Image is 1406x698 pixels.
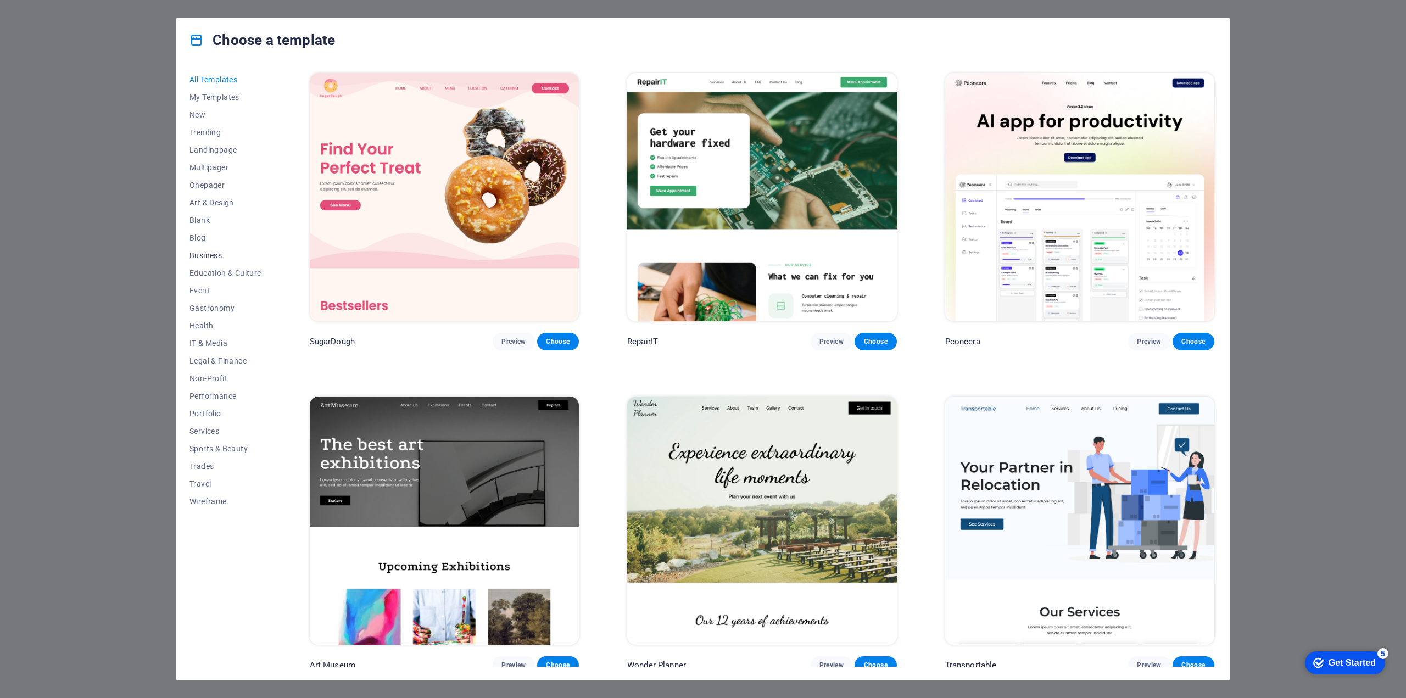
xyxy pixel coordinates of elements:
[627,660,686,671] p: Wonder Planner
[310,73,579,321] img: SugarDough
[945,660,997,671] p: Transportable
[493,333,534,350] button: Preview
[9,5,89,29] div: Get Started 5 items remaining, 0% complete
[32,12,80,22] div: Get Started
[189,427,261,435] span: Services
[546,337,570,346] span: Choose
[189,31,335,49] h4: Choose a template
[189,106,261,124] button: New
[493,656,534,674] button: Preview
[189,387,261,405] button: Performance
[189,194,261,211] button: Art & Design
[501,337,526,346] span: Preview
[537,656,579,674] button: Choose
[81,2,92,13] div: 5
[189,392,261,400] span: Performance
[863,337,888,346] span: Choose
[945,336,980,347] p: Peoneera
[189,181,261,189] span: Onepager
[855,656,896,674] button: Choose
[1173,656,1214,674] button: Choose
[189,334,261,352] button: IT & Media
[189,282,261,299] button: Event
[310,397,579,645] img: Art Museum
[863,661,888,669] span: Choose
[189,475,261,493] button: Travel
[189,229,261,247] button: Blog
[189,405,261,422] button: Portfolio
[627,73,896,321] img: RepairIT
[189,422,261,440] button: Services
[310,336,355,347] p: SugarDough
[501,661,526,669] span: Preview
[627,336,658,347] p: RepairIT
[189,497,261,506] span: Wireframe
[189,88,261,106] button: My Templates
[819,337,844,346] span: Preview
[189,299,261,317] button: Gastronomy
[189,198,261,207] span: Art & Design
[811,333,852,350] button: Preview
[1128,656,1170,674] button: Preview
[189,304,261,312] span: Gastronomy
[189,159,261,176] button: Multipager
[189,216,261,225] span: Blank
[189,286,261,295] span: Event
[189,211,261,229] button: Blank
[1181,337,1206,346] span: Choose
[189,493,261,510] button: Wireframe
[189,269,261,277] span: Education & Culture
[189,124,261,141] button: Trending
[189,93,261,102] span: My Templates
[189,141,261,159] button: Landingpage
[189,356,261,365] span: Legal & Finance
[189,444,261,453] span: Sports & Beauty
[189,176,261,194] button: Onepager
[1128,333,1170,350] button: Preview
[189,247,261,264] button: Business
[189,440,261,457] button: Sports & Beauty
[189,128,261,137] span: Trending
[189,339,261,348] span: IT & Media
[627,397,896,645] img: Wonder Planner
[189,251,261,260] span: Business
[189,110,261,119] span: New
[189,233,261,242] span: Blog
[546,661,570,669] span: Choose
[189,370,261,387] button: Non-Profit
[1181,661,1206,669] span: Choose
[189,409,261,418] span: Portfolio
[189,163,261,172] span: Multipager
[189,264,261,282] button: Education & Culture
[189,146,261,154] span: Landingpage
[310,660,355,671] p: Art Museum
[537,333,579,350] button: Choose
[1173,333,1214,350] button: Choose
[189,479,261,488] span: Travel
[189,462,261,471] span: Trades
[1137,661,1161,669] span: Preview
[855,333,896,350] button: Choose
[189,321,261,330] span: Health
[811,656,852,674] button: Preview
[189,374,261,383] span: Non-Profit
[189,317,261,334] button: Health
[945,397,1214,645] img: Transportable
[945,73,1214,321] img: Peoneera
[189,457,261,475] button: Trades
[1137,337,1161,346] span: Preview
[819,661,844,669] span: Preview
[189,71,261,88] button: All Templates
[189,75,261,84] span: All Templates
[189,352,261,370] button: Legal & Finance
